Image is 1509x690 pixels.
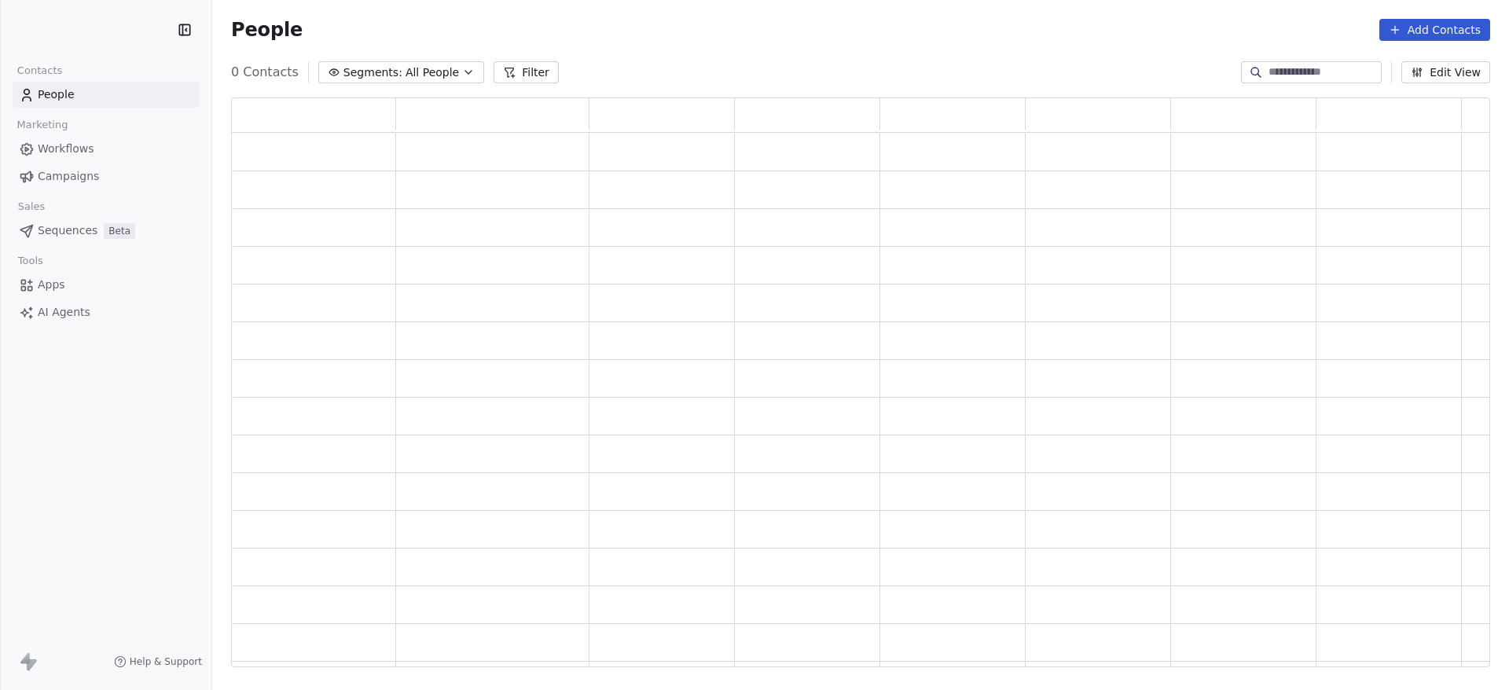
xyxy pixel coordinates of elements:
span: People [231,18,303,42]
span: Help & Support [130,655,202,668]
span: Apps [38,277,65,293]
span: Sequences [38,222,97,239]
a: SequencesBeta [13,218,199,244]
button: Filter [494,61,559,83]
span: Campaigns [38,168,99,185]
span: 0 Contacts [231,63,299,82]
span: AI Agents [38,304,90,321]
a: Help & Support [114,655,202,668]
a: AI Agents [13,299,199,325]
span: Tools [11,249,50,273]
button: Add Contacts [1379,19,1490,41]
a: People [13,82,199,108]
span: Marketing [10,113,75,137]
a: Workflows [13,136,199,162]
button: Edit View [1401,61,1490,83]
span: People [38,86,75,103]
span: Workflows [38,141,94,157]
span: Beta [104,223,135,239]
span: Segments: [343,64,402,81]
span: All People [406,64,459,81]
a: Campaigns [13,163,199,189]
span: Contacts [10,59,69,83]
a: Apps [13,272,199,298]
span: Sales [11,195,52,218]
